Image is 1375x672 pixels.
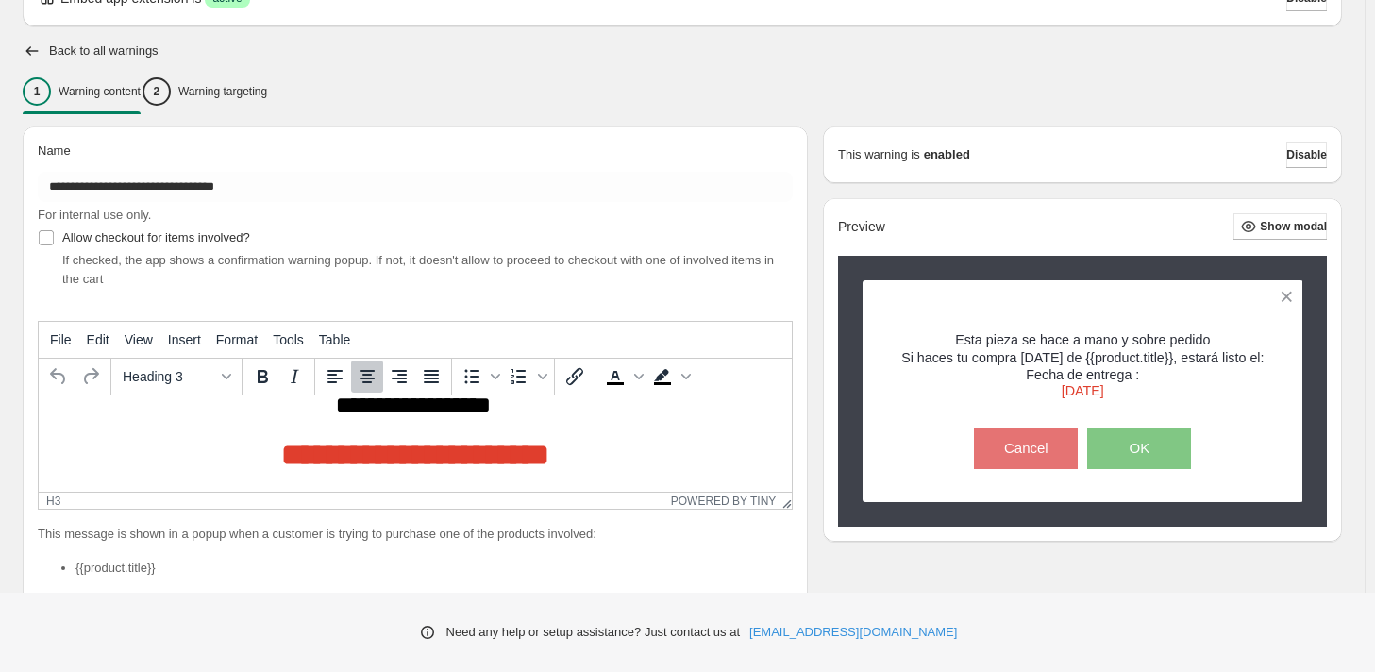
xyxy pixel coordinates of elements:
[46,495,60,508] div: h3
[75,559,793,578] li: {{product.title}}
[62,230,250,244] span: Allow checkout for items involved?
[273,332,304,347] span: Tools
[646,361,694,393] div: Background color
[123,369,215,384] span: Heading 3
[38,525,793,544] p: This message is shown in a popup when a customer is trying to purchase one of the products involved:
[1233,213,1327,240] button: Show modal
[1286,142,1327,168] button: Disable
[42,361,75,393] button: Undo
[115,361,238,393] button: Formats
[319,361,351,393] button: Align left
[901,367,1264,383] h2: Fecha de entrega :
[168,332,201,347] span: Insert
[38,143,71,158] span: Name
[246,361,278,393] button: Bold
[503,361,550,393] div: Numbered list
[23,77,51,106] div: 1
[351,361,383,393] button: Align center
[456,361,503,393] div: Bullet list
[143,77,171,106] div: 2
[1087,428,1191,469] button: OK
[319,332,350,347] span: Table
[838,219,885,235] h2: Preview
[1286,147,1327,162] span: Disable
[599,361,646,393] div: Text color
[838,145,920,164] p: This warning is
[901,348,1264,367] p: Si haces tu compra [DATE] de {{product.title}}, estará listo el:
[1062,383,1104,398] span: [DATE]
[143,72,267,111] button: 2Warning targeting
[23,72,141,111] button: 1Warning content
[559,361,591,393] button: Insert/edit link
[87,332,109,347] span: Edit
[278,361,310,393] button: Italic
[671,495,777,508] a: Powered by Tiny
[39,395,792,492] iframe: Rich Text Area
[38,208,151,222] span: For internal use only.
[924,145,970,164] strong: enabled
[59,84,141,99] p: Warning content
[1260,219,1327,234] span: Show modal
[75,361,107,393] button: Redo
[178,84,267,99] p: Warning targeting
[50,332,72,347] span: File
[383,361,415,393] button: Align right
[62,253,774,286] span: If checked, the app shows a confirmation warning popup. If not, it doesn't allow to proceed to ch...
[901,332,1264,348] h3: Esta pieza se hace a mano y sobre pedido
[49,43,159,59] h2: Back to all warnings
[749,623,957,642] a: [EMAIL_ADDRESS][DOMAIN_NAME]
[776,493,792,509] div: Resize
[415,361,447,393] button: Justify
[125,332,153,347] span: View
[974,428,1078,469] button: Cancel
[216,332,258,347] span: Format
